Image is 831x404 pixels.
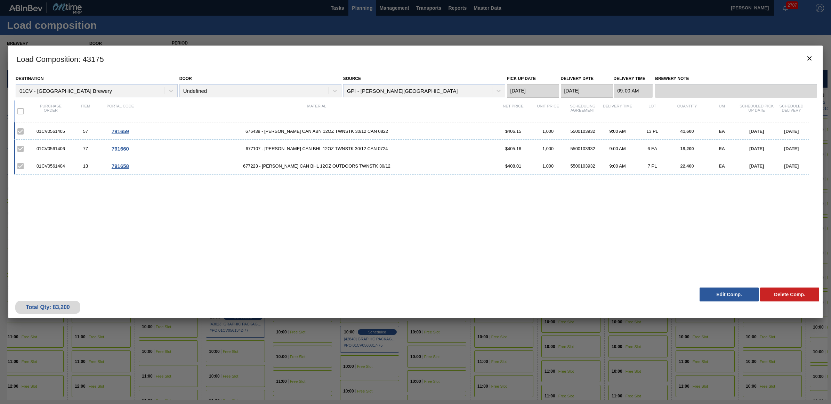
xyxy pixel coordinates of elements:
[138,163,496,169] span: 677223 - CARR CAN BHL 12OZ OUTDOORS TWNSTK 30/12
[614,74,653,84] label: Delivery Time
[33,104,68,119] div: Purchase order
[749,146,764,151] span: [DATE]
[680,129,694,134] span: 41,600
[719,129,725,134] span: EA
[600,104,635,119] div: Delivery Time
[635,146,670,151] div: 6 EA
[138,104,496,119] div: Material
[561,84,613,98] input: mm/dd/yyyy
[565,146,600,151] div: 5500103932
[33,163,68,169] div: 01CV0561404
[561,76,594,81] label: Delivery Date
[507,76,536,81] label: Pick up Date
[531,104,565,119] div: Unit Price
[179,76,192,81] label: Door
[784,163,799,169] span: [DATE]
[68,129,103,134] div: 57
[680,146,694,151] span: 19,200
[739,104,774,119] div: Scheduled Pick up Date
[760,288,819,301] button: Delete Comp.
[103,128,138,134] div: Go to Order
[700,288,759,301] button: Edit Comp.
[343,76,361,81] label: Source
[496,104,531,119] div: Net Price
[680,163,694,169] span: 22,400
[496,146,531,151] div: $405.16
[670,104,704,119] div: Quantity
[531,146,565,151] div: 1,000
[635,104,670,119] div: Lot
[565,163,600,169] div: 5500103932
[138,129,496,134] span: 676439 - CARR CAN ABN 12OZ TWNSTK 30/12 CAN 0822
[719,146,725,151] span: EA
[112,146,129,152] span: 791660
[749,129,764,134] span: [DATE]
[103,163,138,169] div: Go to Order
[774,104,809,119] div: Scheduled Delivery
[112,163,129,169] span: 791658
[749,163,764,169] span: [DATE]
[68,163,103,169] div: 13
[68,146,103,151] div: 77
[33,146,68,151] div: 01CV0561406
[565,104,600,119] div: Scheduling Agreement
[103,104,138,119] div: Portal code
[655,74,817,84] label: Brewery Note
[531,129,565,134] div: 1,000
[565,129,600,134] div: 5500103932
[496,163,531,169] div: $408.01
[103,146,138,152] div: Go to Order
[704,104,739,119] div: UM
[784,146,799,151] span: [DATE]
[138,146,496,151] span: 677107 - CARR CAN BHL 12OZ TWNSTK 30/12 CAN 0724
[8,46,823,72] h3: Load Composition : 43175
[600,163,635,169] div: 9:00 AM
[507,84,559,98] input: mm/dd/yyyy
[33,129,68,134] div: 01CV0561405
[496,129,531,134] div: $406.15
[68,104,103,119] div: Item
[600,129,635,134] div: 9:00 AM
[635,129,670,134] div: 13 PL
[112,128,129,134] span: 791659
[719,163,725,169] span: EA
[16,76,43,81] label: Destination
[531,163,565,169] div: 1,000
[635,163,670,169] div: 7 PL
[784,129,799,134] span: [DATE]
[600,146,635,151] div: 9:00 AM
[21,304,75,310] div: Total Qty: 83,200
